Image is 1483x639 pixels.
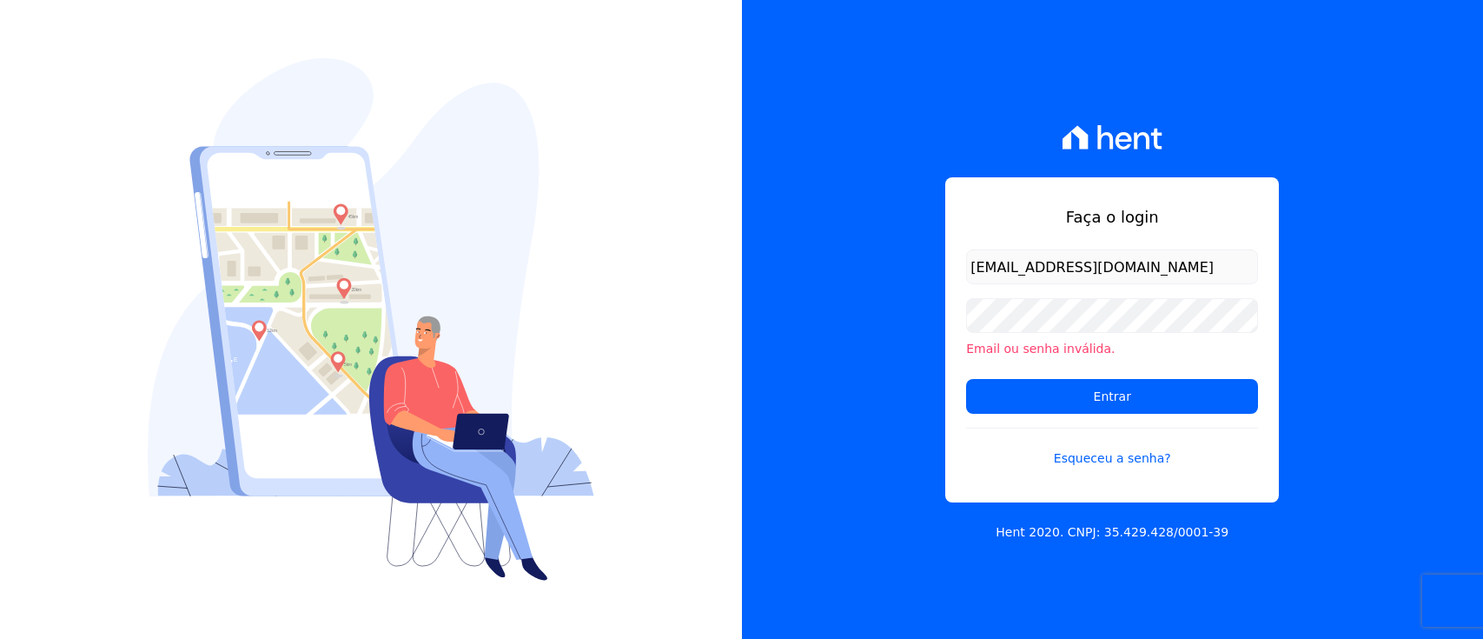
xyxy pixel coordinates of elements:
p: Hent 2020. CNPJ: 35.429.428/0001-39 [996,523,1228,542]
img: Login [148,58,594,581]
a: Esqueceu a senha? [966,428,1258,468]
input: Email [966,250,1258,284]
li: Email ou senha inválida. [966,340,1258,358]
input: Entrar [966,379,1258,414]
h1: Faça o login [966,205,1258,229]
